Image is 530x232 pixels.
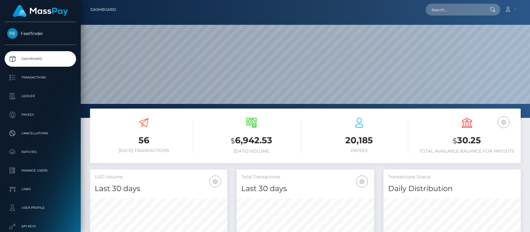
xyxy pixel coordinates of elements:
[388,183,516,194] h4: Daily Distribution
[241,174,369,180] h5: Total Transactions
[95,148,193,153] h6: [DATE] Transactions
[7,222,74,231] p: API Keys
[7,166,74,175] p: Manage Users
[7,185,74,194] p: Links
[7,91,74,101] p: Ledger
[5,70,76,85] a: Transactions
[5,126,76,141] a: Cancellations
[7,54,74,64] p: Dashboard
[388,174,516,180] h5: Transactions Status
[7,73,74,82] p: Transactions
[231,136,235,145] small: $
[418,134,516,147] h3: 30.25
[5,200,76,216] a: User Profile
[5,144,76,160] a: Batches
[202,134,301,147] h3: 6,942.53
[310,148,409,153] h6: Payees
[95,174,223,180] h5: USD Volume
[453,136,457,145] small: $
[7,129,74,138] p: Cancellations
[5,181,76,197] a: Links
[5,88,76,104] a: Ledger
[202,149,301,154] h6: [DATE] Volume
[7,203,74,212] p: User Profile
[310,134,409,146] h3: 20,185
[7,28,18,39] img: Feetfinder
[5,51,76,67] a: Dashboard
[241,183,369,194] h4: Last 30 days
[7,110,74,119] p: Payees
[95,183,223,194] h4: Last 30 days
[418,149,516,154] h6: Total Available Balance for Payouts
[426,4,484,16] input: Search...
[5,31,76,36] span: Feetfinder
[5,107,76,123] a: Payees
[7,147,74,157] p: Batches
[13,5,68,17] img: MassPay Logo
[95,134,193,146] h3: 56
[5,163,76,178] a: Manage Users
[90,3,116,16] a: Dashboard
